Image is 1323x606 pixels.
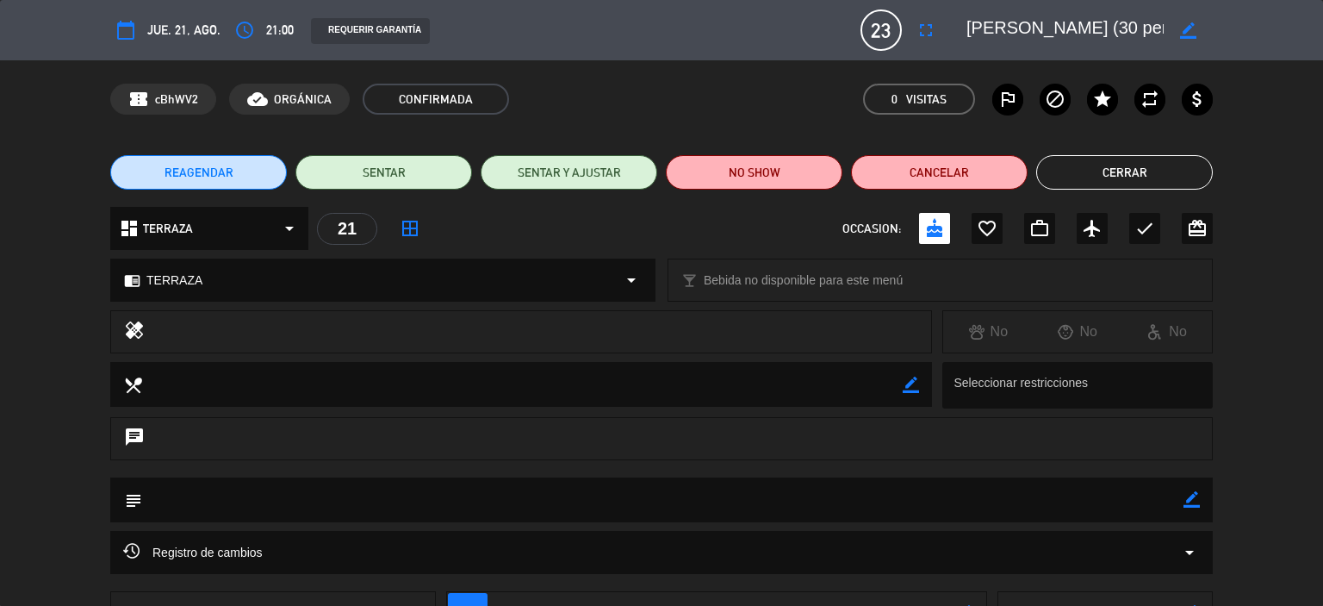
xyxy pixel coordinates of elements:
[124,427,145,451] i: chat
[1134,218,1155,239] i: check
[155,90,198,109] span: cBhWV2
[1187,218,1208,239] i: card_giftcard
[704,271,903,291] span: Bebida no disponible para este menú
[1029,218,1050,239] i: work_outline
[311,18,430,44] div: REQUERIR GARANTÍA
[234,20,255,41] i: access_time
[1140,89,1160,109] i: repeat
[924,218,945,239] i: cake
[621,270,642,291] i: arrow_drop_down
[279,218,300,239] i: arrow_drop_down
[1092,89,1113,109] i: star
[1036,155,1213,190] button: Cerrar
[666,155,842,190] button: NO SHOW
[1033,321,1122,343] div: No
[910,15,941,46] button: fullscreen
[123,375,142,394] i: local_dining
[110,15,141,46] button: calendar_today
[1180,22,1196,39] i: border_color
[851,155,1028,190] button: Cancelar
[143,219,193,239] span: TERRAZA
[1179,542,1200,563] i: arrow_drop_down
[128,89,149,109] span: confirmation_number
[891,90,898,109] span: 0
[481,155,657,190] button: SENTAR Y AJUSTAR
[1082,218,1102,239] i: airplanemode_active
[274,90,332,109] span: ORGÁNICA
[363,84,509,115] span: CONFIRMADA
[124,320,145,344] i: healing
[1045,89,1065,109] i: block
[1187,89,1208,109] i: attach_money
[165,164,233,182] span: REAGENDAR
[295,155,472,190] button: SENTAR
[146,271,202,291] span: TERRAZA
[906,90,947,109] em: Visitas
[317,213,377,245] div: 21
[977,218,997,239] i: favorite_border
[860,9,902,51] span: 23
[110,155,287,190] button: REAGENDAR
[266,20,294,41] span: 21:00
[123,542,263,563] span: Registro de cambios
[147,20,220,41] span: jue. 21, ago.
[247,89,268,109] i: cloud_done
[123,490,142,509] i: subject
[903,377,919,393] i: border_color
[681,272,698,289] i: local_bar
[400,218,420,239] i: border_all
[842,219,901,239] span: OCCASION:
[1183,491,1200,508] i: border_color
[124,272,140,289] i: chrome_reader_mode
[115,20,136,41] i: calendar_today
[119,218,140,239] i: dashboard
[916,20,936,41] i: fullscreen
[997,89,1018,109] i: outlined_flag
[943,321,1033,343] div: No
[229,15,260,46] button: access_time
[1122,321,1212,343] div: No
